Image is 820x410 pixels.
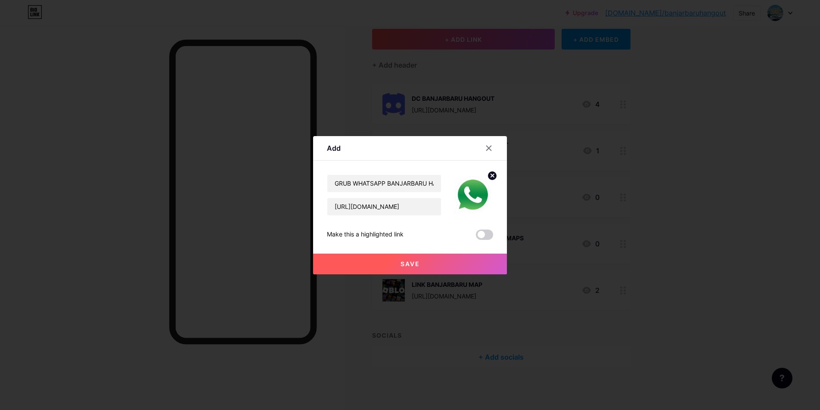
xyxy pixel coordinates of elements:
[327,143,341,153] div: Add
[327,198,441,215] input: URL
[327,230,404,240] div: Make this a highlighted link
[327,175,441,192] input: Title
[313,254,507,274] button: Save
[452,174,493,216] img: link_thumbnail
[401,260,420,267] span: Save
